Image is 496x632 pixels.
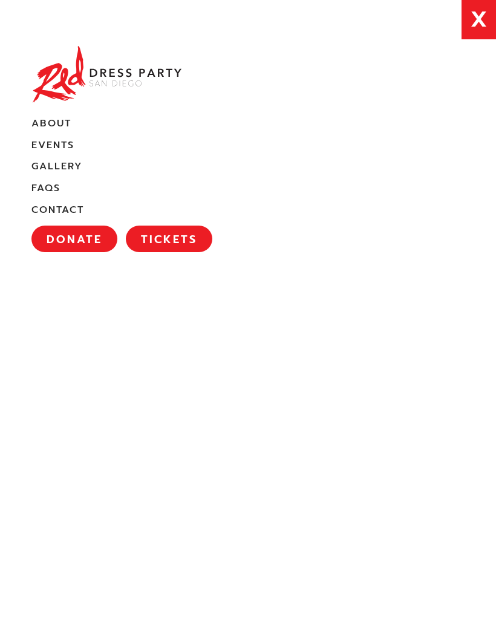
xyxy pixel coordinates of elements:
a: Gallery [31,160,82,173]
img: Red Dress Party San Diego [31,44,183,105]
a: Tickets [126,226,212,252]
a: FAQs [31,182,60,195]
a: About [31,117,71,130]
a: Events [31,139,74,152]
a: Contact [31,204,84,217]
a: Donate [31,226,117,252]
